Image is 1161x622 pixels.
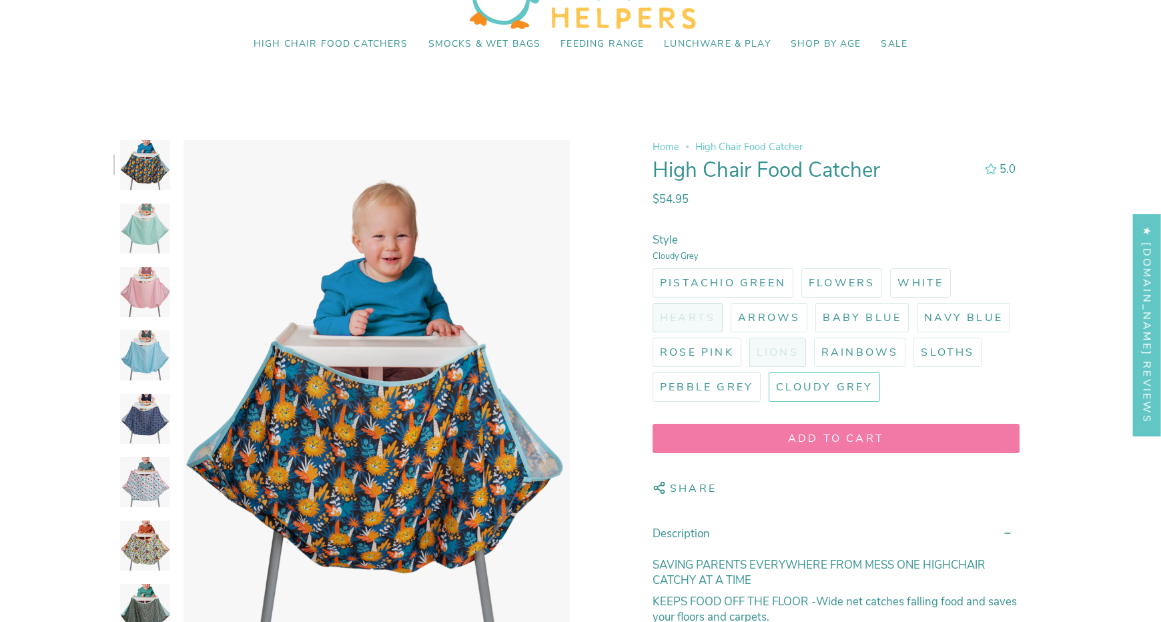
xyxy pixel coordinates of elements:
[660,380,753,394] span: Pebble Grey
[809,276,875,290] span: Flowers
[653,557,986,588] strong: SAVING PARENTS EVERYWHERE FROM MESS ONE HIGHCHAIR CATCHY AT A TIME
[1133,214,1161,436] div: Click to open Judge.me floating reviews tab
[653,192,689,207] span: $54.95
[660,345,734,360] span: Rose Pink
[791,39,861,50] span: Shop by Age
[897,276,943,290] span: White
[654,29,780,60] a: Lunchware & Play
[1000,162,1016,177] span: 5.0
[978,160,1020,178] button: 5.0 out of 5.0 stars
[670,481,717,499] span: Share
[823,310,901,325] span: Baby Blue
[653,158,973,183] h1: High Chair Food Catcher
[653,475,717,503] button: Share
[781,29,871,60] a: Shop by Age
[776,380,873,394] span: Cloudy Grey
[428,39,541,50] span: Smocks & Wet Bags
[653,424,1020,453] button: Add to cart
[985,164,997,175] div: 5.0 out of 5.0 stars
[738,310,800,325] span: Arrows
[665,431,1007,446] span: Add to cart
[653,248,1020,262] small: Cloudy Grey
[924,310,1003,325] span: Navy Blue
[921,345,974,360] span: Sloths
[418,29,551,60] a: Smocks & Wet Bags
[664,39,770,50] span: Lunchware & Play
[653,515,1020,552] summary: Description
[757,345,799,360] span: Lions
[254,39,408,50] span: High Chair Food Catchers
[660,276,786,290] span: Pistachio Green
[550,29,654,60] a: Feeding Range
[653,232,678,248] span: Style
[244,29,418,60] a: High Chair Food Catchers
[653,593,816,609] strong: KEEPS FOOD OFF THE FLOOR -
[560,39,644,50] span: Feeding Range
[881,39,907,50] span: SALE
[660,310,715,325] span: Hearts
[653,140,679,153] a: Home
[695,140,803,153] span: High Chair Food Catcher
[821,345,899,360] span: Rainbows
[871,29,917,60] a: SALE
